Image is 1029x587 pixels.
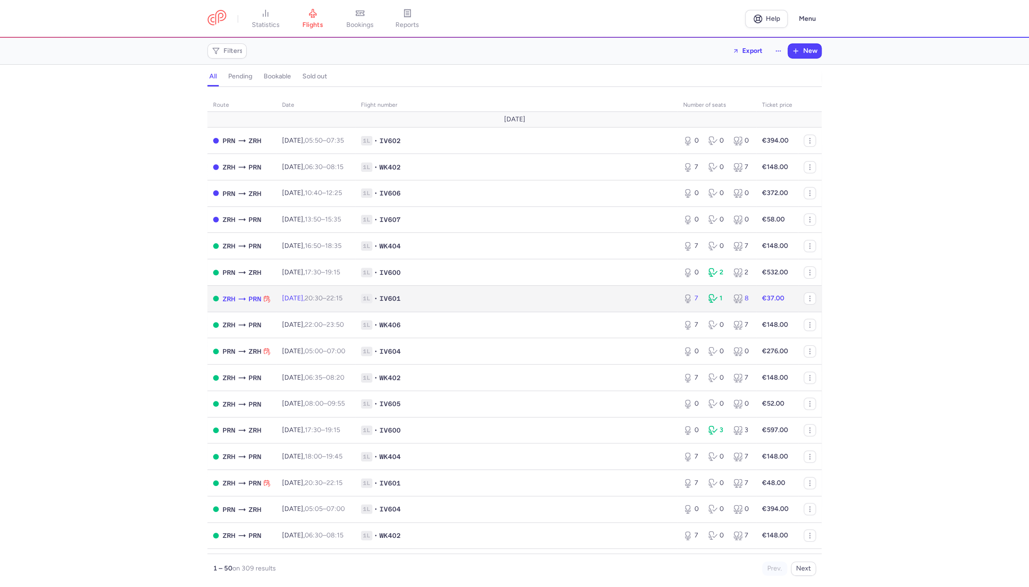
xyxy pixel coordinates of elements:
[213,564,232,572] strong: 1 – 50
[726,43,769,59] button: Export
[762,347,788,355] strong: €276.00
[305,268,340,276] span: –
[326,163,343,171] time: 08:15
[379,188,401,198] span: IV606
[762,189,788,197] strong: €372.00
[282,163,343,171] span: [DATE],
[249,530,261,541] span: PRN
[379,294,401,303] span: IV601
[683,162,701,172] div: 7
[683,504,701,514] div: 0
[305,479,323,487] time: 20:30
[762,268,788,276] strong: €532.00
[223,267,235,278] span: PRN
[249,451,261,462] span: PRN
[379,162,401,172] span: WK402
[683,425,701,435] div: 0
[708,531,726,540] div: 0
[305,321,323,329] time: 22:00
[282,294,343,302] span: [DATE],
[683,294,701,303] div: 7
[395,21,419,29] span: reports
[305,452,322,460] time: 18:00
[708,215,726,224] div: 0
[361,215,372,224] span: 1L
[379,399,401,408] span: IV605
[791,561,816,576] button: Next
[252,21,280,29] span: statistics
[374,425,377,435] span: •
[762,505,789,513] strong: €394.00
[762,294,784,302] strong: €37.00
[361,268,372,277] span: 1L
[223,47,243,55] span: Filters
[733,136,751,145] div: 0
[379,531,401,540] span: WK402
[326,294,343,302] time: 22:15
[249,373,261,383] span: PRN
[733,504,751,514] div: 0
[223,425,235,435] span: PRN
[325,215,341,223] time: 15:35
[379,425,401,435] span: IV600
[762,321,788,329] strong: €148.00
[223,294,235,304] span: ZRH
[374,531,377,540] span: •
[683,320,701,330] div: 7
[282,400,345,408] span: [DATE],
[282,426,340,434] span: [DATE],
[379,215,401,224] span: IV607
[305,294,343,302] span: –
[733,320,751,330] div: 7
[379,347,401,356] span: IV604
[708,478,726,488] div: 0
[305,347,345,355] span: –
[762,136,789,145] strong: €394.00
[249,346,261,357] span: ZRH
[282,242,342,250] span: [DATE],
[249,241,261,251] span: PRN
[708,188,726,198] div: 0
[282,136,344,145] span: [DATE],
[677,98,756,112] th: number of seats
[762,561,787,576] button: Prev.
[379,504,401,514] span: IV604
[683,531,701,540] div: 7
[242,9,289,29] a: statistics
[733,241,751,251] div: 7
[374,452,377,461] span: •
[708,347,726,356] div: 0
[305,215,341,223] span: –
[305,374,344,382] span: –
[305,189,322,197] time: 10:40
[326,189,342,197] time: 12:25
[742,47,763,54] span: Export
[733,531,751,540] div: 7
[374,162,377,172] span: •
[361,531,372,540] span: 1L
[379,136,401,145] span: IV602
[762,374,788,382] strong: €148.00
[223,530,235,541] span: ZRH
[326,505,345,513] time: 07:00
[683,478,701,488] div: 7
[305,400,324,408] time: 08:00
[361,294,372,303] span: 1L
[683,347,701,356] div: 0
[683,188,701,198] div: 0
[374,478,377,488] span: •
[305,268,321,276] time: 17:30
[708,268,726,277] div: 2
[249,162,261,172] span: PRN
[708,320,726,330] div: 0
[762,400,784,408] strong: €52.00
[379,268,401,277] span: IV600
[223,478,235,488] span: ZRH
[207,10,226,27] a: CitizenPlane red outlined logo
[374,504,377,514] span: •
[708,452,726,461] div: 0
[756,98,798,112] th: Ticket price
[249,504,261,515] span: ZRH
[361,399,372,408] span: 1L
[209,72,217,81] h4: all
